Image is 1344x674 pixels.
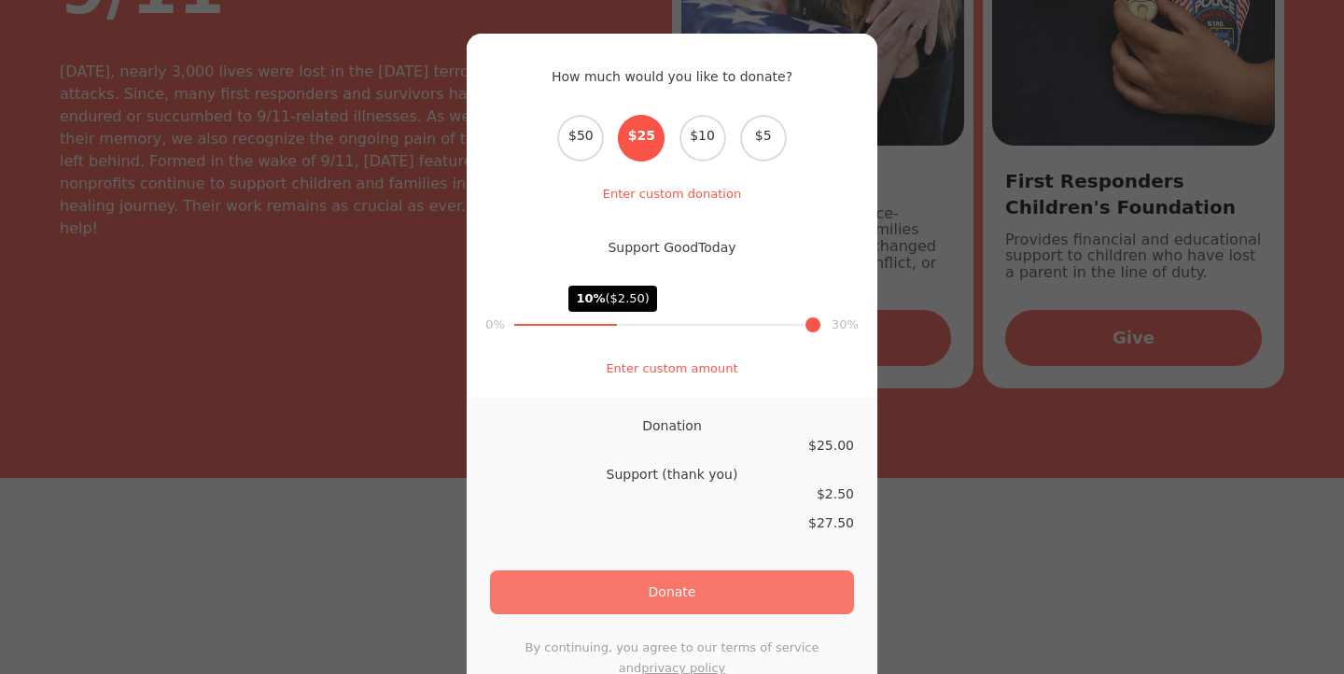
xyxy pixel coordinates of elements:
[467,34,877,115] h2: How much would you like to donate?
[490,570,854,614] button: Donate
[490,416,854,436] div: Donation
[618,115,665,161] span: $25
[606,361,737,375] a: Enter custom amount
[817,515,854,530] span: 27.50
[825,486,854,501] span: 2.50
[490,436,854,456] div: $
[568,286,657,312] div: 10%
[490,484,854,504] div: $
[467,204,877,286] h2: Support GoodToday
[606,291,650,305] span: ($2.50)
[679,115,726,161] span: $10
[603,187,741,201] a: Enter custom donation
[490,465,854,484] div: Support (thank you)
[557,115,604,161] span: $50
[490,513,854,533] div: $
[740,115,787,161] span: $5
[832,316,859,334] div: 30%
[485,316,505,334] div: 0%
[817,438,854,453] span: 25.00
